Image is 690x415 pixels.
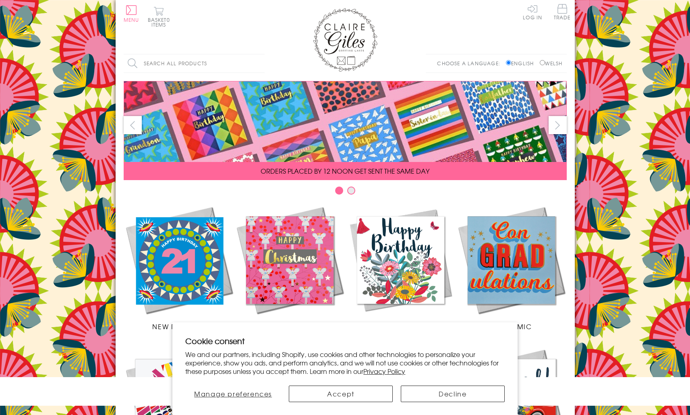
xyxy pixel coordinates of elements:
a: Academic [456,205,567,331]
span: ORDERS PLACED BY 12 NOON GET SENT THE SAME DAY [261,166,429,176]
button: Carousel Page 1 (Current Slide) [335,187,343,195]
button: Basket0 items [148,6,170,27]
button: Manage preferences [185,386,281,402]
span: 0 items [151,16,170,28]
a: Birthdays [345,205,456,331]
button: Menu [124,5,139,22]
a: Log In [523,4,542,20]
input: Search [257,54,265,73]
button: next [549,116,567,134]
p: We and our partners, including Shopify, use cookies and other technologies to personalize your ex... [185,350,505,375]
div: Carousel Pagination [124,186,567,199]
a: Trade [554,4,571,21]
button: Carousel Page 2 [347,187,355,195]
span: Menu [124,16,139,23]
input: Search all products [124,54,265,73]
img: Claire Giles Greetings Cards [313,8,377,72]
span: New Releases [152,322,205,331]
span: Manage preferences [194,389,272,398]
label: Welsh [540,60,563,67]
span: Birthdays [381,322,420,331]
p: Choose a language: [437,60,504,67]
button: Decline [401,386,505,402]
button: prev [124,116,142,134]
label: English [506,60,538,67]
span: Christmas [269,322,310,331]
button: Accept [289,386,393,402]
a: Christmas [234,205,345,331]
span: Trade [554,4,571,20]
input: Welsh [540,60,545,65]
h2: Cookie consent [185,335,505,347]
span: Academic [491,322,532,331]
a: New Releases [124,205,234,331]
a: Privacy Policy [363,366,405,376]
input: English [506,60,511,65]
